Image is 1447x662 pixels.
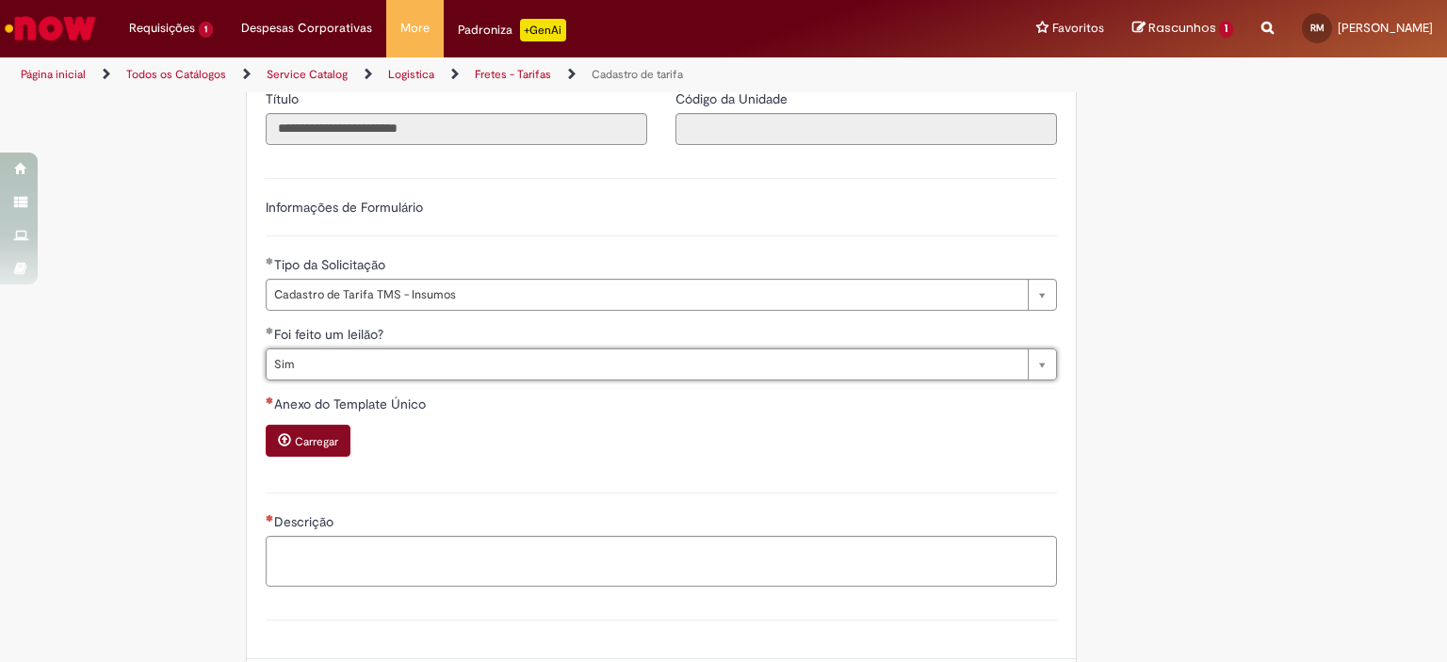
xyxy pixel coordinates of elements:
span: 1 [1219,21,1233,38]
small: Carregar [295,434,338,449]
div: Padroniza [458,19,566,41]
label: Somente leitura - Título [266,89,302,108]
a: Todos os Catálogos [126,67,226,82]
span: Sim [274,349,1018,379]
textarea: Descrição [266,536,1057,587]
label: Informações de Formulário [266,199,423,216]
img: ServiceNow [2,9,99,47]
a: Cadastro de tarifa [592,67,683,82]
input: Título [266,113,647,145]
a: Página inicial [21,67,86,82]
span: Rascunhos [1148,19,1216,37]
span: Somente leitura - Título [266,90,302,107]
span: Somente leitura - Código da Unidade [675,90,791,107]
a: Logistica [388,67,434,82]
input: Código da Unidade [675,113,1057,145]
span: Obrigatório Preenchido [266,257,274,265]
a: Rascunhos [1132,20,1233,38]
label: Somente leitura - Código da Unidade [675,89,791,108]
span: Anexo do Template Único [274,396,430,412]
button: Carregar anexo de Anexo do Template Único Required [266,425,350,457]
span: Tipo da Solicitação [274,256,389,273]
span: Descrição [274,513,337,530]
span: Obrigatório Preenchido [266,327,274,334]
span: 1 [199,22,213,38]
span: Necessários [266,514,274,522]
span: Requisições [129,19,195,38]
a: Fretes - Tarifas [475,67,551,82]
span: Despesas Corporativas [241,19,372,38]
a: Service Catalog [267,67,348,82]
span: More [400,19,430,38]
ul: Trilhas de página [14,57,951,92]
span: [PERSON_NAME] [1338,20,1433,36]
p: +GenAi [520,19,566,41]
span: Favoritos [1052,19,1104,38]
span: Necessários [266,396,274,404]
span: Foi feito um leilão? [274,326,387,343]
span: RM [1310,22,1325,34]
span: Cadastro de Tarifa TMS - Insumos [274,280,1018,310]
